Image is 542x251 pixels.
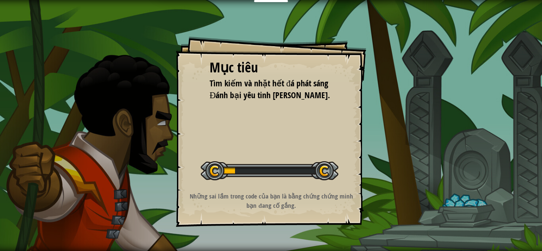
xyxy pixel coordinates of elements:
div: Mục tiêu [210,58,332,77]
strong: Những sai lầm trong code của bạn là bằng chứng chứng minh bạn đang cố gắng. [190,192,353,210]
li: Tìm kiếm và nhặt hết đá phát sáng [199,77,330,90]
span: Tìm kiếm và nhặt hết đá phát sáng [210,77,328,89]
span: Đánh bại yêu tinh [PERSON_NAME]. [210,89,330,101]
li: Đánh bại yêu tinh Brawler. [199,89,330,102]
